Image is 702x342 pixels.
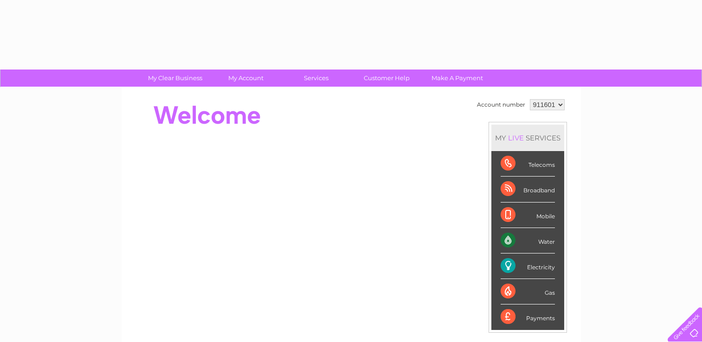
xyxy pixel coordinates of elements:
[506,133,526,142] div: LIVE
[491,125,564,151] div: MY SERVICES
[419,70,496,87] a: Make A Payment
[278,70,354,87] a: Services
[501,228,555,253] div: Water
[501,304,555,329] div: Payments
[207,70,284,87] a: My Account
[501,151,555,177] div: Telecoms
[501,177,555,202] div: Broadband
[501,279,555,304] div: Gas
[501,253,555,279] div: Electricity
[501,203,555,228] div: Mobile
[137,70,213,87] a: My Clear Business
[475,97,528,113] td: Account number
[348,70,425,87] a: Customer Help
